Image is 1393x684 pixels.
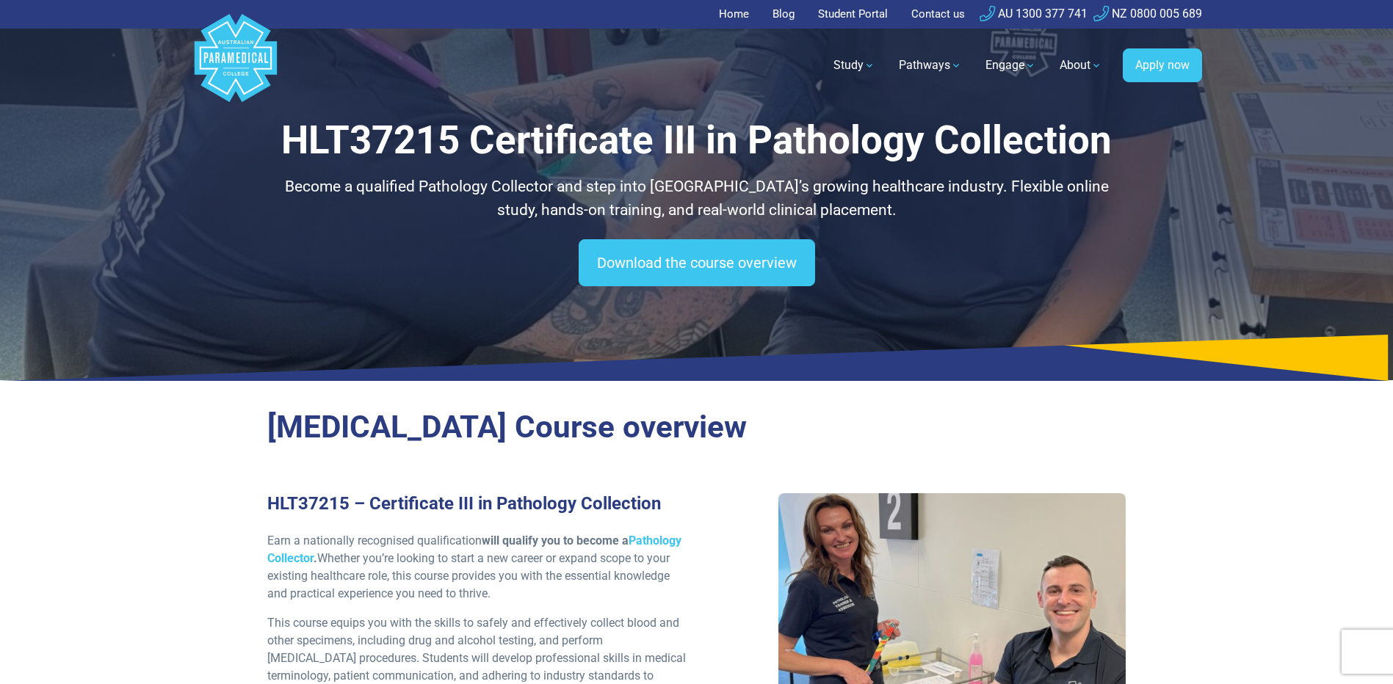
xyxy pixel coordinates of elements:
[890,45,971,86] a: Pathways
[267,175,1126,222] p: Become a qualified Pathology Collector and step into [GEOGRAPHIC_DATA]’s growing healthcare indus...
[267,534,681,565] strong: will qualify you to become a .
[980,7,1088,21] a: AU 1300 377 741
[267,532,688,603] p: Earn a nationally recognised qualification Whether you’re looking to start a new career or expand...
[977,45,1045,86] a: Engage
[825,45,884,86] a: Study
[267,534,681,565] a: Pathology Collector
[1123,48,1202,82] a: Apply now
[1093,7,1202,21] a: NZ 0800 005 689
[1051,45,1111,86] a: About
[267,493,688,514] h3: HLT37215 – Certificate III in Pathology Collection
[579,239,815,286] a: Download the course overview
[267,117,1126,164] h1: HLT37215 Certificate III in Pathology Collection
[192,29,280,103] a: Australian Paramedical College
[267,409,1126,446] h2: [MEDICAL_DATA] Course overview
